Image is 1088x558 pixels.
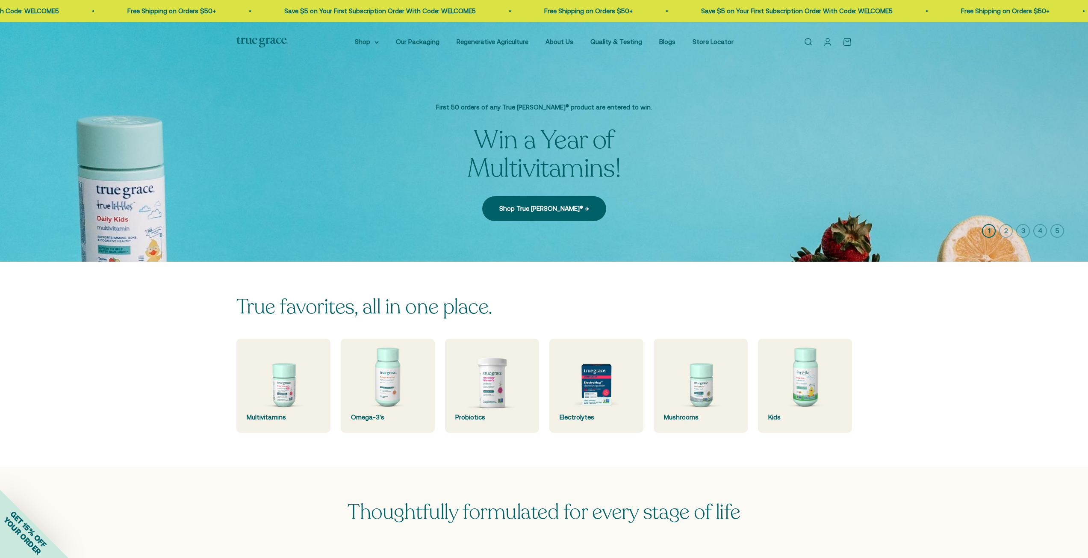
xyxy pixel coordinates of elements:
a: Shop True [PERSON_NAME]® → [482,196,606,221]
div: Kids [768,412,842,422]
a: Our Packaging [396,38,439,45]
a: Regenerative Agriculture [457,38,528,45]
button: 4 [1033,224,1047,238]
a: Kids [758,339,852,433]
div: Electrolytes [560,412,633,422]
p: First 50 orders of any True [PERSON_NAME]® product are entered to win. [403,102,685,112]
a: Store Locator [693,38,734,45]
span: Thoughtfully formulated for every stage of life [348,498,740,526]
a: Blogs [659,38,675,45]
a: Multivitamins [236,339,330,433]
a: About Us [545,38,573,45]
p: Save $5 on Your First Subscription Order With Code: WELCOME5 [478,6,670,16]
button: 3 [1016,224,1030,238]
a: Omega-3's [341,339,435,433]
div: Mushrooms [664,412,737,422]
span: GET 15% OFF [9,509,48,549]
a: Free Shipping on Orders $50+ [321,7,410,15]
button: 1 [982,224,996,238]
split-lines: True favorites, all in one place. [236,293,492,321]
button: 2 [999,224,1013,238]
div: Omega-3's [351,412,425,422]
button: 5 [1050,224,1064,238]
span: YOUR ORDER [2,515,43,556]
div: Probiotics [455,412,529,422]
a: Mushrooms [654,339,748,433]
summary: Shop [355,37,379,47]
a: Probiotics [445,339,539,433]
a: Quality & Testing [590,38,642,45]
a: Free Shipping on Orders $50+ [738,7,827,15]
split-lines: Win a Year of Multivitamins! [467,123,621,186]
p: Save $5 on Your First Subscription Order With Code: WELCOME5 [62,6,253,16]
p: Save $5 on Your First Subscription Order With Code: WELCOME5 [895,6,1087,16]
a: Electrolytes [549,339,643,433]
div: Multivitamins [247,412,320,422]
